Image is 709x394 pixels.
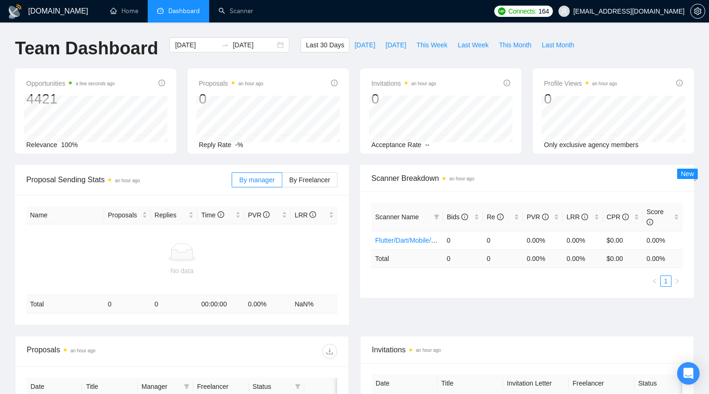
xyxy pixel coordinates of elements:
[425,141,430,149] span: --
[115,178,140,183] time: an hour ago
[498,7,505,15] img: upwork-logo.png
[104,295,151,313] td: 0
[289,176,330,184] span: By Freelancer
[416,348,441,353] time: an hour ago
[221,41,229,49] span: to
[26,90,115,108] div: 4421
[677,362,700,385] div: Open Intercom Messenger
[244,295,291,313] td: 0.00 %
[544,90,617,108] div: 0
[523,249,563,268] td: 0.00 %
[569,374,634,393] th: Freelancer
[566,213,588,221] span: LRR
[233,40,275,50] input: End date
[411,81,436,86] time: an hour ago
[461,214,468,220] span: info-circle
[503,374,569,393] th: Invitation Letter
[581,214,588,220] span: info-circle
[323,348,337,355] span: download
[603,231,643,249] td: $0.00
[449,176,474,181] time: an hour ago
[61,141,78,149] span: 100%
[197,295,244,313] td: 00:00:00
[306,40,344,50] span: Last 30 Days
[674,278,680,284] span: right
[155,210,187,220] span: Replies
[199,90,264,108] div: 0
[563,249,603,268] td: 0.00 %
[158,80,165,86] span: info-circle
[151,295,198,313] td: 0
[371,172,683,184] span: Scanner Breakdown
[494,37,536,52] button: This Month
[248,211,270,219] span: PVR
[538,6,549,16] span: 164
[542,40,574,50] span: Last Month
[293,379,302,394] span: filter
[199,141,231,149] span: Reply Rate
[15,37,158,59] h1: Team Dashboard
[592,81,617,86] time: an hour ago
[104,206,151,224] th: Proposals
[375,213,419,221] span: Scanner Name
[544,141,639,149] span: Only exclusive agency members
[26,141,57,149] span: Relevance
[295,384,301,389] span: filter
[499,40,531,50] span: This Month
[263,211,270,218] span: info-circle
[354,40,375,50] span: [DATE]
[8,4,23,19] img: logo
[371,249,443,268] td: Total
[372,374,437,393] th: Date
[447,213,468,221] span: Bids
[561,8,567,15] span: user
[483,249,523,268] td: 0
[504,80,510,86] span: info-circle
[301,37,349,52] button: Last 30 Days
[322,344,337,359] button: download
[681,170,694,178] span: New
[487,213,504,221] span: Re
[690,4,705,19] button: setting
[27,344,182,359] div: Proposals
[542,214,549,220] span: info-circle
[294,211,316,219] span: LRR
[221,41,229,49] span: swap-right
[219,7,253,15] a: searchScanner
[26,206,104,224] th: Name
[331,80,338,86] span: info-circle
[411,37,453,52] button: This Week
[371,78,436,89] span: Invitations
[643,231,683,249] td: 0.00%
[690,7,705,15] a: setting
[26,295,104,313] td: Total
[434,214,439,220] span: filter
[437,374,503,393] th: Title
[443,249,483,268] td: 0
[291,295,338,313] td: NaN %
[142,381,180,392] span: Manager
[110,7,138,15] a: homeHome
[70,348,95,353] time: an hour ago
[527,213,549,221] span: PVR
[497,214,504,220] span: info-circle
[508,6,536,16] span: Connects:
[443,231,483,249] td: 0
[647,219,653,225] span: info-circle
[676,80,683,86] span: info-circle
[218,211,224,218] span: info-circle
[175,40,218,50] input: Start date
[157,7,164,14] span: dashboard
[371,141,422,149] span: Acceptance Rate
[691,7,705,15] span: setting
[199,78,264,89] span: Proposals
[151,206,198,224] th: Replies
[603,249,643,268] td: $ 0.00
[607,213,629,221] span: CPR
[536,37,579,52] button: Last Month
[235,141,243,149] span: -%
[184,384,189,389] span: filter
[371,90,436,108] div: 0
[385,40,406,50] span: [DATE]
[168,7,200,15] span: Dashboard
